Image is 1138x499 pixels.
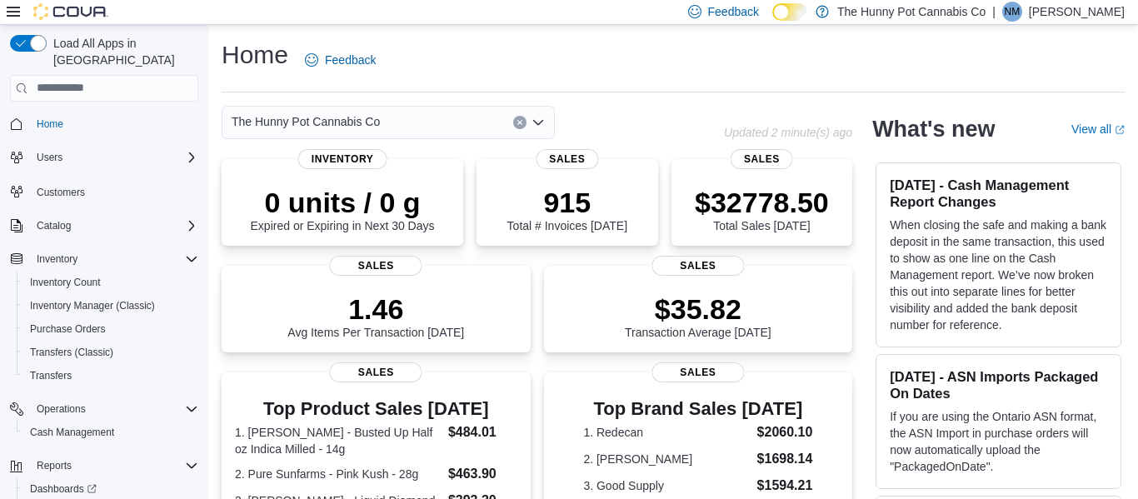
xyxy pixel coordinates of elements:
a: Transfers (Classic) [23,342,120,362]
dd: $1594.21 [757,476,813,496]
button: Purchase Orders [17,317,205,341]
dd: $463.90 [448,464,517,484]
a: Transfers [23,366,78,386]
button: Open list of options [532,116,545,129]
span: Transfers [23,366,198,386]
span: Inventory [298,149,387,169]
button: Home [3,112,205,136]
div: Nick Miszuk [1002,2,1022,22]
button: Users [3,146,205,169]
span: Home [30,113,198,134]
span: Users [37,151,62,164]
span: Dashboards [30,482,97,496]
p: If you are using the Ontario ASN format, the ASN Import in purchase orders will now automatically... [890,408,1107,475]
a: Inventory Count [23,272,107,292]
dt: 2. [PERSON_NAME] [583,451,750,467]
h3: Top Product Sales [DATE] [235,399,517,419]
dd: $484.01 [448,422,517,442]
span: Purchase Orders [30,322,106,336]
span: Operations [30,399,198,419]
span: Inventory Manager (Classic) [23,296,198,316]
h1: Home [222,38,288,72]
button: Cash Management [17,421,205,444]
dt: 1. [PERSON_NAME] - Busted Up Half oz Indica Milled - 14g [235,424,442,457]
a: Cash Management [23,422,121,442]
button: Catalog [30,216,77,236]
a: Feedback [298,43,382,77]
span: Users [30,147,198,167]
button: Inventory Count [17,271,205,294]
span: Customers [37,186,85,199]
button: Inventory Manager (Classic) [17,294,205,317]
span: Sales [651,256,744,276]
dt: 2. Pure Sunfarms - Pink Kush - 28g [235,466,442,482]
button: Reports [3,454,205,477]
span: Dark Mode [772,21,773,22]
span: Inventory [37,252,77,266]
button: Inventory [3,247,205,271]
input: Dark Mode [772,3,807,21]
span: Home [37,117,63,131]
span: Feedback [708,3,759,20]
div: Avg Items Per Transaction [DATE] [287,292,464,339]
span: Inventory Manager (Classic) [30,299,155,312]
p: [PERSON_NAME] [1029,2,1125,22]
div: Total # Invoices [DATE] [507,186,627,232]
button: Transfers (Classic) [17,341,205,364]
h3: Top Brand Sales [DATE] [583,399,812,419]
dd: $1698.14 [757,449,813,469]
span: Purchase Orders [23,319,198,339]
span: Feedback [325,52,376,68]
p: 0 units / 0 g [251,186,435,219]
svg: External link [1115,125,1125,135]
span: NM [1005,2,1021,22]
button: Customers [3,179,205,203]
span: Cash Management [23,422,198,442]
button: Operations [30,399,92,419]
button: Catalog [3,214,205,237]
p: $35.82 [625,292,771,326]
a: View allExternal link [1071,122,1125,136]
dd: $2060.10 [757,422,813,442]
button: Users [30,147,69,167]
span: Reports [30,456,198,476]
span: Sales [330,256,422,276]
span: Sales [731,149,793,169]
button: Clear input [513,116,527,129]
span: Sales [651,362,744,382]
div: Total Sales [DATE] [695,186,829,232]
dt: 1. Redecan [583,424,750,441]
h3: [DATE] - ASN Imports Packaged On Dates [890,368,1107,402]
span: Transfers (Classic) [30,346,113,359]
span: Cash Management [30,426,114,439]
img: Cova [33,3,108,20]
h2: What's new [872,116,995,142]
span: Dashboards [23,479,198,499]
p: 915 [507,186,627,219]
dt: 3. Good Supply [583,477,750,494]
a: Inventory Manager (Classic) [23,296,162,316]
a: Dashboards [23,479,103,499]
span: Inventory Count [30,276,101,289]
p: | [992,2,996,22]
span: Catalog [37,219,71,232]
span: Sales [536,149,598,169]
span: Sales [330,362,422,382]
span: Transfers (Classic) [23,342,198,362]
div: Expired or Expiring in Next 30 Days [251,186,435,232]
span: Transfers [30,369,72,382]
span: Reports [37,459,72,472]
span: Inventory [30,249,198,269]
p: $32778.50 [695,186,829,219]
p: Updated 2 minute(s) ago [724,126,852,139]
button: Transfers [17,364,205,387]
a: Purchase Orders [23,319,112,339]
p: 1.46 [287,292,464,326]
button: Reports [30,456,78,476]
span: Customers [30,181,198,202]
span: Load All Apps in [GEOGRAPHIC_DATA] [47,35,198,68]
button: Inventory [30,249,84,269]
p: When closing the safe and making a bank deposit in the same transaction, this used to show as one... [890,217,1107,333]
h3: [DATE] - Cash Management Report Changes [890,177,1107,210]
span: Catalog [30,216,198,236]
